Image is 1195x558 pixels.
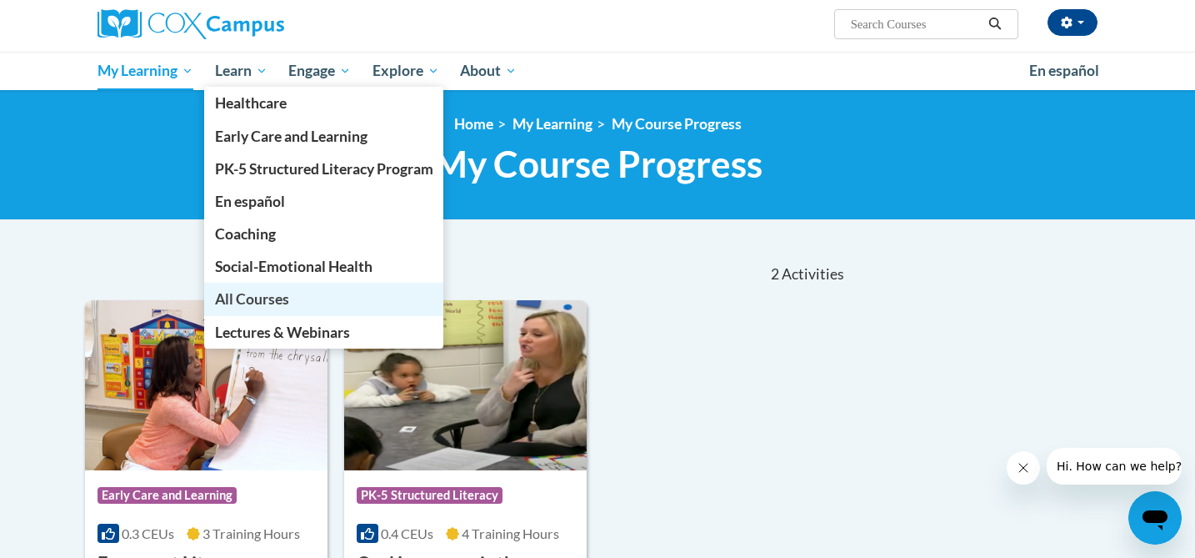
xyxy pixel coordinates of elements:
[1018,53,1110,88] a: En español
[849,14,982,34] input: Search Courses
[1047,9,1097,36] button: Account Settings
[771,265,779,284] span: 2
[277,52,362,90] a: Engage
[454,115,493,133] a: Home
[215,258,372,275] span: Social-Emotional Health
[204,283,444,315] a: All Courses
[1007,451,1040,485] iframe: Close message
[215,193,285,210] span: En español
[204,250,444,283] a: Social-Emotional Health
[202,525,300,541] span: 3 Training Hours
[215,94,287,112] span: Healthcare
[97,9,414,39] a: Cox Campus
[87,52,204,90] a: My Learning
[462,525,559,541] span: 4 Training Hours
[512,115,592,133] a: My Learning
[204,52,278,90] a: Learn
[204,185,444,218] a: En español
[204,218,444,250] a: Coaching
[97,61,193,81] span: My Learning
[97,9,284,39] img: Cox Campus
[85,300,327,470] img: Course Logo
[215,128,367,145] span: Early Care and Learning
[215,61,267,81] span: Learn
[97,487,237,504] span: Early Care and Learning
[72,52,1122,90] div: Main menu
[204,120,444,153] a: Early Care and Learning
[433,142,762,186] span: My Course Progress
[1128,491,1182,545] iframe: Button to launch messaging window
[204,316,444,349] a: Lectures & Webinars
[344,300,587,470] img: Course Logo
[1047,448,1182,485] iframe: Message from company
[204,87,444,119] a: Healthcare
[215,160,433,178] span: PK-5 Structured Literacy Program
[215,225,276,243] span: Coaching
[460,61,517,81] span: About
[782,265,844,284] span: Activities
[122,525,174,541] span: 0.3 CEUs
[215,324,350,341] span: Lectures & Webinars
[372,61,439,81] span: Explore
[362,52,450,90] a: Explore
[288,61,351,81] span: Engage
[215,290,289,308] span: All Courses
[381,525,433,541] span: 0.4 CEUs
[982,14,1007,34] button: Search
[204,153,444,185] a: PK-5 Structured Literacy Program
[612,115,742,133] a: My Course Progress
[450,52,528,90] a: About
[1029,62,1099,79] span: En español
[357,487,502,504] span: PK-5 Structured Literacy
